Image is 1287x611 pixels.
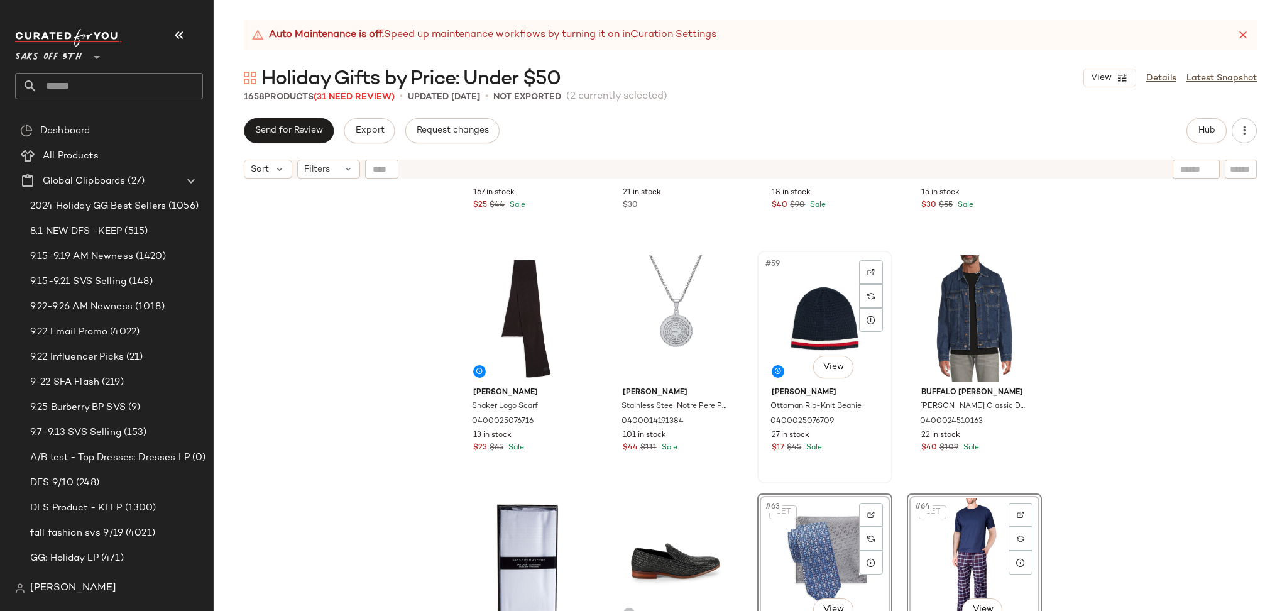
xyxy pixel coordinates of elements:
[30,275,126,289] span: 9.15-9.21 SVS Selling
[623,430,666,441] span: 101 in stock
[1017,511,1024,519] img: svg%3e
[490,443,503,454] span: $65
[472,401,538,412] span: Shaker Logo Scarf
[490,200,505,211] span: $44
[107,325,140,339] span: (4022)
[124,350,143,365] span: (21)
[30,300,133,314] span: 9.22-9.26 AM Newness
[924,508,940,517] span: SET
[473,430,512,441] span: 13 in stock
[772,443,784,454] span: $17
[623,443,638,454] span: $44
[867,511,875,519] img: svg%3e
[473,187,515,199] span: 167 in stock
[30,325,107,339] span: 9.22 Email Promo
[30,375,99,390] span: 9-22 SFA Flash
[921,187,960,199] span: 15 in stock
[15,43,82,65] span: Saks OFF 5TH
[506,444,524,452] span: Sale
[772,200,787,211] span: $40
[122,224,148,239] span: (515)
[920,416,983,427] span: 0400024510163
[30,199,166,214] span: 2024 Holiday GG Best Sellers
[133,300,165,314] span: (1018)
[659,444,677,452] span: Sale
[911,255,1038,382] img: 0400024510163_INDIGO
[43,174,125,189] span: Global Clipboards
[1017,535,1024,542] img: svg%3e
[1186,118,1227,143] button: Hub
[622,416,684,427] span: 0400014191384
[507,201,525,209] span: Sale
[123,501,156,515] span: (1300)
[630,28,716,43] a: Curation Settings
[1090,73,1112,83] span: View
[867,535,875,542] img: svg%3e
[867,268,875,276] img: svg%3e
[472,416,534,427] span: 0400025076716
[30,476,74,490] span: DFS 9/10
[255,126,323,136] span: Send for Review
[623,187,661,199] span: 21 in stock
[473,443,487,454] span: $23
[623,200,638,211] span: $30
[914,500,933,513] span: #64
[921,200,936,211] span: $30
[405,118,500,143] button: Request changes
[1083,69,1136,87] button: View
[772,430,809,441] span: 27 in stock
[344,118,395,143] button: Export
[921,430,960,441] span: 22 in stock
[493,91,561,104] p: Not Exported
[921,443,937,454] span: $40
[30,551,99,566] span: GG: Holiday LP
[463,255,589,382] img: 0400025076716_BLACK
[251,163,269,176] span: Sort
[622,401,728,412] span: Stainless Steel Notre Pere Prayer Round Pendant Necklace
[269,28,384,43] strong: Auto Maintenance is off.
[920,401,1026,412] span: [PERSON_NAME] Classic Denim Jacket
[813,356,853,378] button: View
[823,362,844,372] span: View
[640,443,657,454] span: $111
[762,255,888,382] img: 0400025076709_NAVYREDWHITE
[30,400,126,415] span: 9.25 Burberry BP SVS
[304,163,330,176] span: Filters
[416,126,489,136] span: Request changes
[921,387,1027,399] span: BUFFALO [PERSON_NAME]
[867,292,875,300] img: svg%3e
[20,124,33,137] img: svg%3e
[30,581,116,596] span: [PERSON_NAME]
[770,401,862,412] span: Ottoman Rib-Knit Beanie
[43,149,99,163] span: All Products
[133,250,166,264] span: (1420)
[123,526,155,541] span: (4021)
[770,416,834,427] span: 0400025076709
[955,201,973,209] span: Sale
[808,201,826,209] span: Sale
[961,444,979,452] span: Sale
[804,444,822,452] span: Sale
[251,28,716,43] div: Speed up maintenance workflows by turning it on in
[473,387,579,399] span: [PERSON_NAME]
[15,583,25,593] img: svg%3e
[166,199,199,214] span: (1056)
[30,426,121,440] span: 9.7-9.13 SVS Selling
[30,224,122,239] span: 8.1 NEW DFS -KEEP
[40,124,90,138] span: Dashboard
[400,89,403,104] span: •
[764,258,782,270] span: #59
[772,387,878,399] span: [PERSON_NAME]
[485,89,488,104] span: •
[1198,126,1215,136] span: Hub
[261,67,561,92] span: Holiday Gifts by Price: Under $50
[126,400,140,415] span: (9)
[126,275,153,289] span: (148)
[764,500,782,513] span: #63
[30,250,133,264] span: 9.15-9.19 AM Newness
[244,118,334,143] button: Send for Review
[190,451,205,465] span: (0)
[613,255,739,382] img: 0400014191384
[787,443,801,454] span: $45
[939,443,958,454] span: $109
